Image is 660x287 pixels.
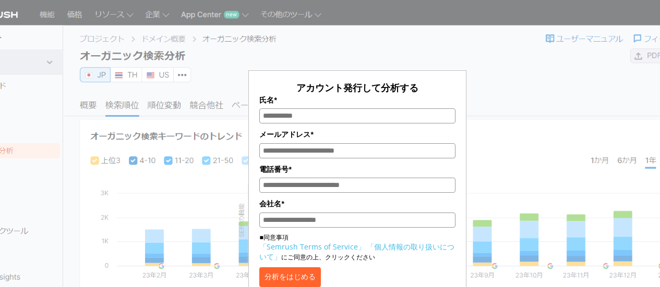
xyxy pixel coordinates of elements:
[259,242,365,252] a: 「Semrush Terms of Service」
[259,129,455,140] label: メールアドレス*
[259,164,455,175] label: 電話番号*
[296,81,418,94] span: アカウント発行して分析する
[259,242,454,261] a: 「個人情報の取り扱いについて」
[259,267,321,287] button: 分析をはじめる
[259,233,455,262] p: ■同意事項 にご同意の上、クリックください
